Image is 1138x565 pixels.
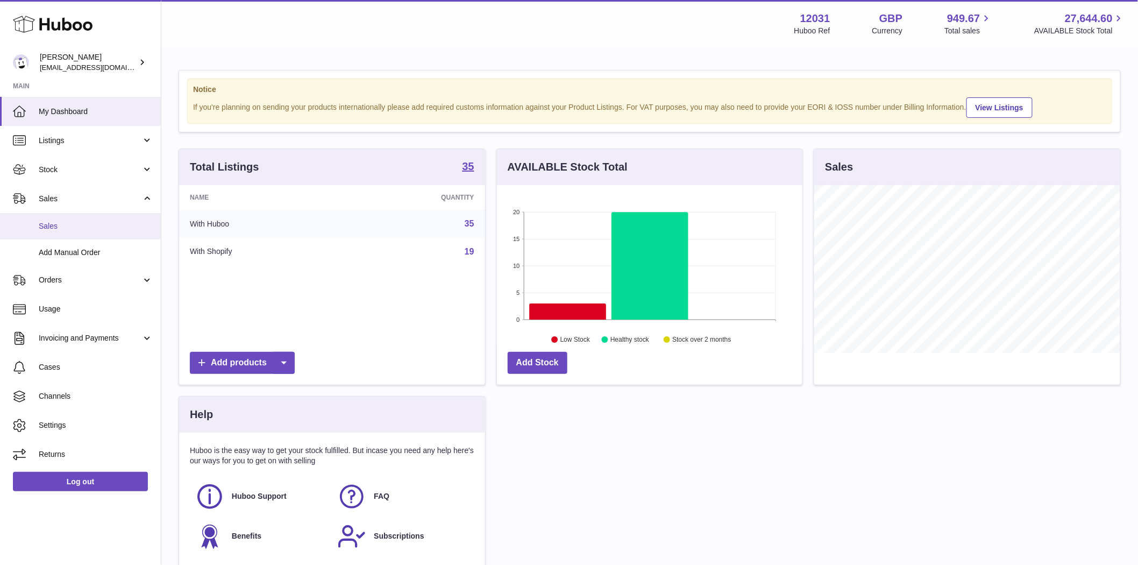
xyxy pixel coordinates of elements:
[39,420,153,430] span: Settings
[560,336,591,344] text: Low Stock
[800,11,830,26] strong: 12031
[193,84,1106,95] strong: Notice
[232,491,287,502] span: Huboo Support
[465,247,474,256] a: 19
[374,531,424,541] span: Subscriptions
[193,96,1106,118] div: If you're planning on sending your products internationally please add required customs informati...
[872,26,903,36] div: Currency
[179,238,344,266] td: With Shopify
[39,333,141,343] span: Invoicing and Payments
[344,185,485,210] th: Quantity
[374,491,389,502] span: FAQ
[462,161,474,174] a: 35
[190,352,295,374] a: Add products
[39,275,141,285] span: Orders
[195,482,326,511] a: Huboo Support
[39,248,153,258] span: Add Manual Order
[39,221,153,231] span: Sales
[879,11,902,26] strong: GBP
[825,160,853,174] h3: Sales
[516,289,520,296] text: 5
[232,531,261,541] span: Benefits
[672,336,731,344] text: Stock over 2 months
[337,522,468,551] a: Subscriptions
[179,210,344,238] td: With Huboo
[508,160,628,174] h3: AVAILABLE Stock Total
[516,316,520,323] text: 0
[944,26,992,36] span: Total sales
[508,352,567,374] a: Add Stock
[794,26,830,36] div: Huboo Ref
[13,54,29,70] img: internalAdmin-12031@internal.huboo.com
[39,194,141,204] span: Sales
[40,52,137,73] div: [PERSON_NAME]
[947,11,980,26] span: 949.67
[190,160,259,174] h3: Total Listings
[1034,11,1125,36] a: 27,644.60 AVAILABLE Stock Total
[39,362,153,372] span: Cases
[513,236,520,242] text: 15
[13,472,148,491] a: Log out
[465,219,474,228] a: 35
[195,522,326,551] a: Benefits
[513,209,520,215] text: 20
[966,97,1033,118] a: View Listings
[190,446,474,466] p: Huboo is the easy way to get your stock fulfilled. But incase you need any help here's our ways f...
[1034,26,1125,36] span: AVAILABLE Stock Total
[610,336,650,344] text: Healthy stock
[944,11,992,36] a: 949.67 Total sales
[40,63,158,72] span: [EMAIL_ADDRESS][DOMAIN_NAME]
[39,449,153,460] span: Returns
[1065,11,1113,26] span: 27,644.60
[462,161,474,172] strong: 35
[39,107,153,117] span: My Dashboard
[39,304,153,314] span: Usage
[337,482,468,511] a: FAQ
[190,407,213,422] h3: Help
[39,391,153,401] span: Channels
[39,165,141,175] span: Stock
[513,263,520,269] text: 10
[179,185,344,210] th: Name
[39,136,141,146] span: Listings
